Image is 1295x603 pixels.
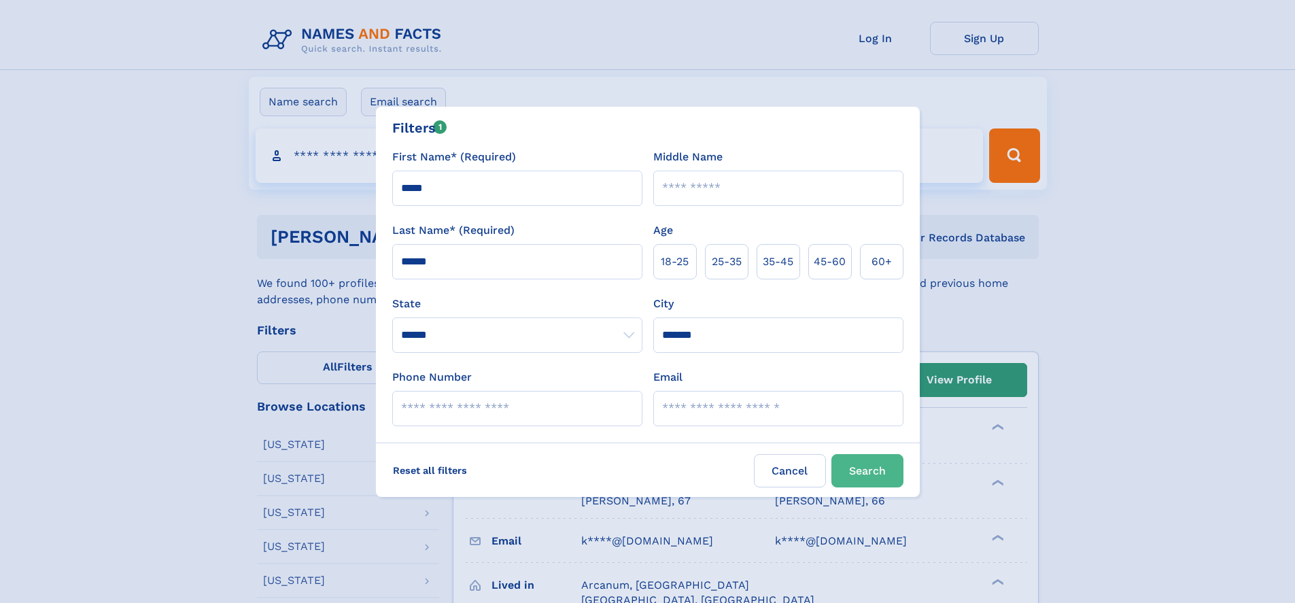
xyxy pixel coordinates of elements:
span: 35‑45 [763,254,793,270]
button: Search [831,454,903,487]
span: 60+ [871,254,892,270]
label: City [653,296,674,312]
span: 45‑60 [814,254,846,270]
label: First Name* (Required) [392,149,516,165]
label: Age [653,222,673,239]
label: Phone Number [392,369,472,385]
label: State [392,296,642,312]
span: 25‑35 [712,254,742,270]
span: 18‑25 [661,254,689,270]
label: Last Name* (Required) [392,222,515,239]
label: Email [653,369,683,385]
label: Cancel [754,454,826,487]
label: Reset all filters [384,454,476,487]
label: Middle Name [653,149,723,165]
div: Filters [392,118,447,138]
